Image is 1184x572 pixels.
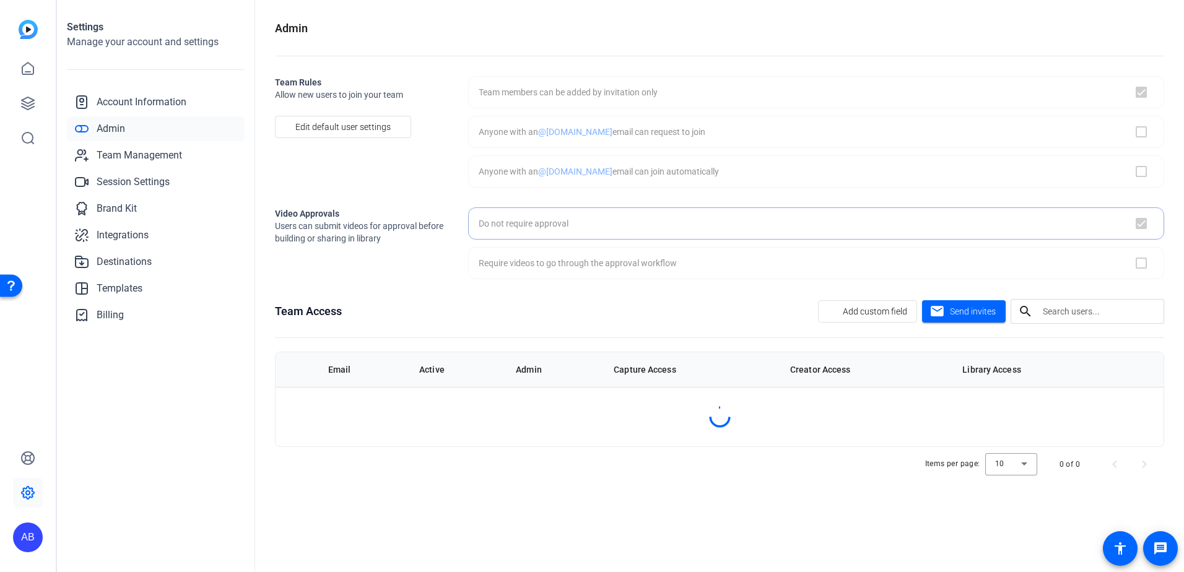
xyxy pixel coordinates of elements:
[922,300,1006,323] button: Send invites
[275,220,448,245] span: Users can submit videos for approval before building or sharing in library
[479,257,677,269] div: Require videos to go through the approval workflow
[67,35,245,50] h2: Manage your account and settings
[409,352,506,387] th: Active
[67,196,245,221] a: Brand Kit
[538,167,612,176] span: @[DOMAIN_NAME]
[929,304,945,319] mat-icon: mail
[952,352,1121,387] th: Library Access
[67,116,245,141] a: Admin
[19,20,38,39] img: blue-gradient.svg
[67,143,245,168] a: Team Management
[843,300,907,323] span: Add custom field
[1011,304,1040,319] mat-icon: search
[275,116,411,138] button: Edit default user settings
[479,217,568,230] div: Do not require approval
[275,20,308,37] h1: Admin
[479,86,658,98] div: Team members can be added by invitation only
[97,148,182,163] span: Team Management
[318,352,409,387] th: Email
[97,228,149,243] span: Integrations
[506,352,604,387] th: Admin
[1113,541,1128,556] mat-icon: accessibility
[97,121,125,136] span: Admin
[818,300,917,323] button: Add custom field
[97,281,142,296] span: Templates
[13,522,43,552] div: AB
[67,276,245,301] a: Templates
[479,126,705,138] div: Anyone with an email can request to join
[97,254,152,269] span: Destinations
[97,308,124,323] span: Billing
[67,170,245,194] a: Session Settings
[275,89,448,101] span: Allow new users to join your team
[538,127,612,137] span: @[DOMAIN_NAME]
[67,90,245,115] a: Account Information
[1130,449,1159,479] button: Next page
[1060,458,1080,470] div: 0 of 0
[780,352,952,387] th: Creator Access
[67,223,245,248] a: Integrations
[950,305,996,318] span: Send invites
[604,352,780,387] th: Capture Access
[67,249,245,274] a: Destinations
[295,115,391,139] span: Edit default user settings
[275,207,448,220] h2: Video Approvals
[275,76,448,89] h2: Team Rules
[1100,449,1130,479] button: Previous page
[97,175,170,189] span: Session Settings
[97,201,137,216] span: Brand Kit
[1043,304,1154,319] input: Search users...
[479,165,719,178] div: Anyone with an email can join automatically
[97,95,186,110] span: Account Information
[67,20,245,35] h1: Settings
[275,303,342,320] h1: Team Access
[925,457,980,470] div: Items per page:
[67,303,245,327] a: Billing
[1153,541,1168,556] mat-icon: message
